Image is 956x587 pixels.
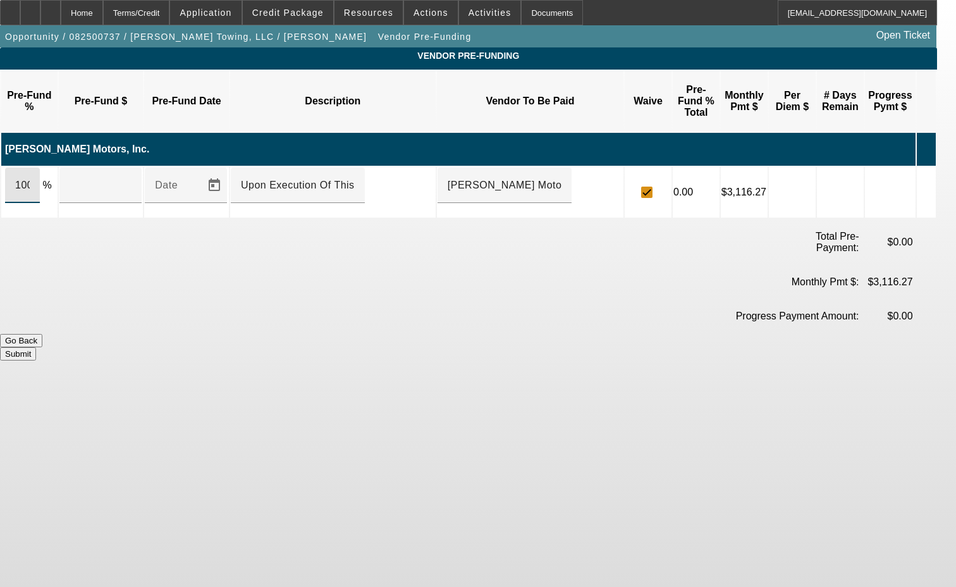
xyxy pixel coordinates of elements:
p: Pre-Fund $ [62,96,140,107]
p: $3,116.27 [861,276,912,288]
p: $0.00 [861,237,912,248]
input: Account [448,178,561,193]
p: Waive [628,96,668,107]
span: Credit Package [252,8,324,18]
p: Total Pre-Payment: [808,231,859,254]
mat-label: Date [155,180,178,190]
span: Opportunity / 082500737 / [PERSON_NAME] Towing, LLC / [PERSON_NAME] [5,32,367,42]
span: Resources [344,8,393,18]
p: Description [233,96,432,107]
p: # Days Remain [820,90,861,113]
button: Open calendar [202,173,227,198]
i: Add [917,137,930,161]
p: $3,116.27 [721,187,767,198]
p: $0.00 [861,311,912,322]
p: Pre-Fund % [4,90,54,113]
p: Progress Pymt $ [868,90,912,113]
p: Monthly Pmt $ [724,90,764,113]
a: Open Ticket [871,25,935,46]
button: Actions [404,1,458,25]
button: Activities [459,1,521,25]
span: Activities [469,8,512,18]
p: Per Diem $ [772,90,812,113]
p: Monthly Pmt $: [701,276,859,288]
span: Application [180,8,231,18]
p: 0.00 [673,187,719,198]
p: Pre-Fund Date [147,96,226,107]
p: Vendor To Be Paid [440,96,620,107]
button: Application [170,1,241,25]
span: Actions [414,8,448,18]
i: Delete [917,180,930,204]
button: Vendor Pre-Funding [375,25,475,48]
span: Vendor Pre-Funding [9,51,928,61]
button: Resources [334,1,403,25]
button: Credit Package [243,1,333,25]
p: Pre-Fund % Total [676,84,716,118]
span: Vendor Pre-Funding [378,32,472,42]
p: Progress Payment Amount: [701,311,859,322]
span: % [42,180,51,190]
p: [PERSON_NAME] Motors, Inc. [5,144,915,155]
